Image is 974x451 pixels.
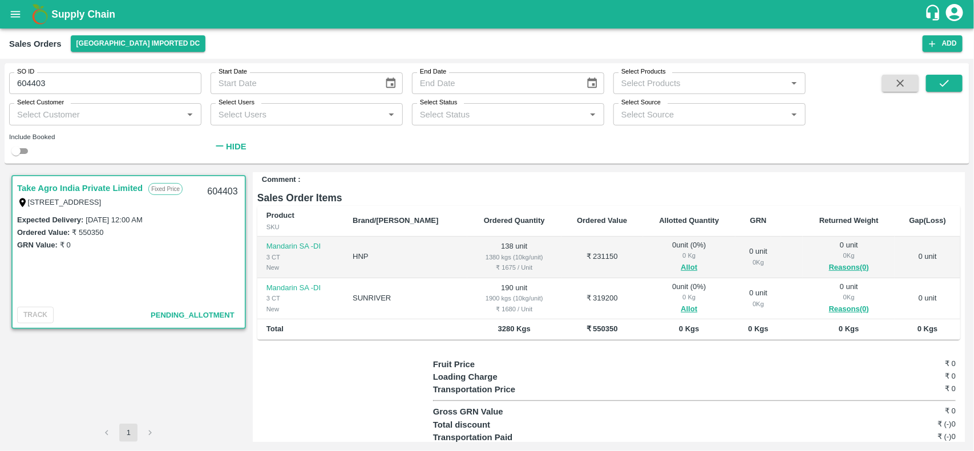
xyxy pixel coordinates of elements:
[868,371,956,382] h6: ₹ 0
[96,424,161,442] nav: pagination navigation
[561,237,643,278] td: ₹ 231150
[748,324,768,333] b: 0 Kgs
[476,252,552,262] div: 1380 kgs (10kg/unit)
[119,424,138,442] button: page 1
[924,4,944,25] div: customer-support
[577,216,627,225] b: Ordered Value
[262,174,301,185] label: Comment :
[745,299,772,309] div: 0 Kg
[71,35,206,52] button: Select DC
[29,3,51,26] img: logo
[923,35,963,52] button: Add
[433,371,564,383] p: Loading Charge
[433,405,564,418] p: Gross GRN Value
[412,72,577,94] input: End Date
[219,67,247,76] label: Start Date
[681,261,697,274] button: Allot
[467,278,561,320] td: 190 unit
[918,324,937,333] b: 0 Kgs
[476,262,552,273] div: ₹ 1675 / Unit
[60,241,71,249] label: ₹ 0
[681,303,697,316] button: Allot
[652,292,726,302] div: 0 Kg
[652,282,726,316] div: 0 unit ( 0 %)
[839,324,859,333] b: 0 Kgs
[266,304,334,314] div: New
[72,228,103,237] label: ₹ 550350
[433,358,564,371] p: Fruit Price
[812,261,886,274] button: Reasons(0)
[13,107,179,121] input: Select Customer
[226,142,246,151] strong: Hide
[895,278,960,320] td: 0 unit
[581,72,603,94] button: Choose date
[214,107,381,121] input: Select Users
[812,282,886,316] div: 0 unit
[868,383,956,395] h6: ₹ 0
[819,216,879,225] b: Returned Weight
[433,419,564,431] p: Total discount
[266,252,334,262] div: 3 CT
[415,107,582,121] input: Select Status
[183,107,197,122] button: Open
[745,246,772,267] div: 0 unit
[787,107,802,122] button: Open
[679,324,699,333] b: 0 Kgs
[51,9,115,20] b: Supply Chain
[621,98,661,107] label: Select Source
[2,1,29,27] button: open drawer
[745,257,772,267] div: 0 Kg
[343,237,467,278] td: HNP
[148,183,183,195] p: Fixed Price
[944,2,965,26] div: account of current user
[266,222,334,232] div: SKU
[17,228,70,237] label: Ordered Value:
[476,304,552,314] div: ₹ 1680 / Unit
[86,216,142,224] label: [DATE] 12:00 AM
[17,216,83,224] label: Expected Delivery :
[652,240,726,274] div: 0 unit ( 0 %)
[812,303,886,316] button: Reasons(0)
[659,216,719,225] b: Allotted Quantity
[257,190,960,206] h6: Sales Order Items
[28,198,102,206] label: [STREET_ADDRESS]
[868,419,956,430] h6: ₹ (-)0
[587,324,618,333] b: ₹ 550350
[266,262,334,273] div: New
[910,216,946,225] b: Gap(Loss)
[17,98,64,107] label: Select Customer
[219,98,254,107] label: Select Users
[17,241,58,249] label: GRN Value:
[621,67,666,76] label: Select Products
[585,107,600,122] button: Open
[211,72,375,94] input: Start Date
[200,178,244,205] div: 604403
[812,240,886,274] div: 0 unit
[266,283,334,294] p: Mandarin SA -DI
[467,237,561,278] td: 138 unit
[151,311,235,319] span: Pending_Allotment
[380,72,402,94] button: Choose date
[868,431,956,442] h6: ₹ (-)0
[266,241,334,252] p: Mandarin SA -DI
[476,293,552,303] div: 1900 kgs (10kg/unit)
[750,216,767,225] b: GRN
[353,216,438,225] b: Brand/[PERSON_NAME]
[561,278,643,320] td: ₹ 319200
[420,98,458,107] label: Select Status
[617,107,783,121] input: Select Source
[787,76,802,91] button: Open
[17,181,143,196] a: Take Agro India Private Limited
[420,67,446,76] label: End Date
[211,137,249,156] button: Hide
[17,67,34,76] label: SO ID
[433,383,564,396] p: Transportation Price
[895,237,960,278] td: 0 unit
[868,405,956,417] h6: ₹ 0
[652,250,726,261] div: 0 Kg
[384,107,399,122] button: Open
[433,431,564,444] p: Transportation Paid
[266,211,294,220] b: Product
[498,324,531,333] b: 3280 Kgs
[617,76,783,91] input: Select Products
